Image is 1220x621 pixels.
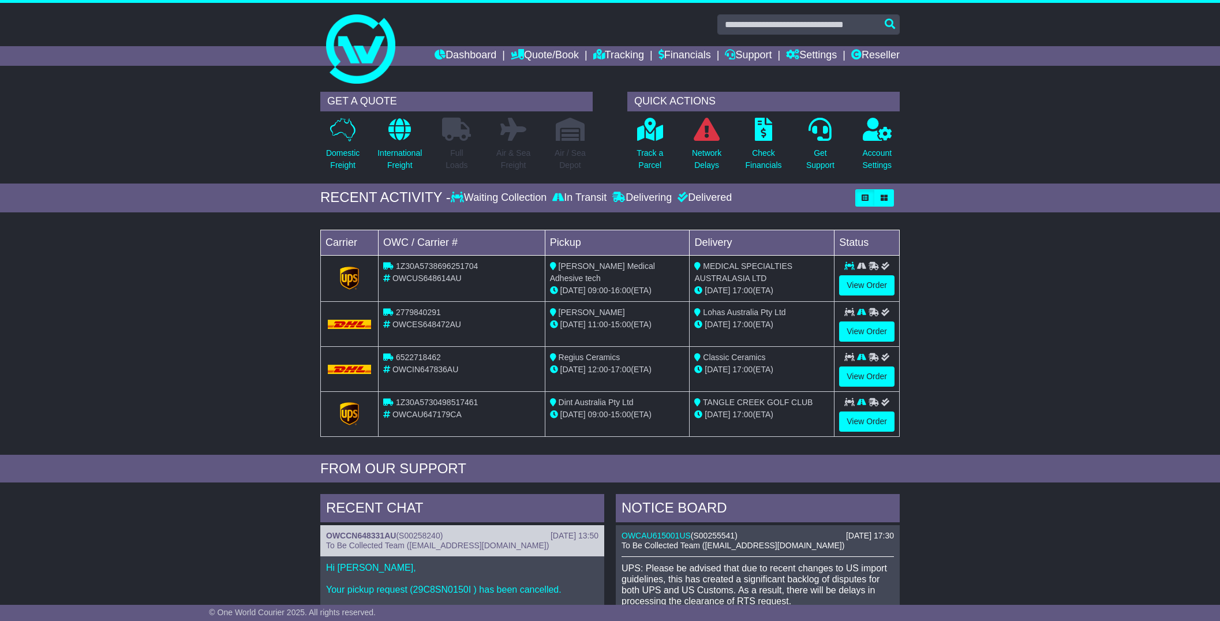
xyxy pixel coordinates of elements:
[703,353,765,362] span: Classic Ceramics
[320,494,604,525] div: RECENT CHAT
[746,147,782,171] p: Check Financials
[705,365,730,374] span: [DATE]
[588,320,608,329] span: 11:00
[328,320,371,329] img: DHL.png
[555,147,586,171] p: Air / Sea Depot
[328,365,371,374] img: DHL.png
[511,46,579,66] a: Quote/Book
[694,319,829,331] div: (ETA)
[851,46,900,66] a: Reseller
[692,147,721,171] p: Network Delays
[675,192,732,204] div: Delivered
[690,230,834,255] td: Delivery
[379,230,545,255] td: OWC / Carrier #
[839,275,895,295] a: View Order
[806,117,835,178] a: GetSupport
[396,261,478,271] span: 1Z30A5738696251704
[399,531,440,540] span: S00258240
[559,398,634,407] span: Dint Australia Pty Ltd
[588,286,608,295] span: 09:00
[732,410,753,419] span: 17:00
[550,285,685,297] div: - (ETA)
[694,364,829,376] div: (ETA)
[694,285,829,297] div: (ETA)
[392,274,462,283] span: OWCUS648614AU
[451,192,549,204] div: Waiting Collection
[377,147,422,171] p: International Freight
[320,189,451,206] div: RECENT ACTIVITY -
[560,410,586,419] span: [DATE]
[732,286,753,295] span: 17:00
[392,365,458,374] span: OWCIN647836AU
[209,608,376,617] span: © One World Courier 2025. All rights reserved.
[392,320,461,329] span: OWCES648472AU
[560,286,586,295] span: [DATE]
[559,308,625,317] span: [PERSON_NAME]
[550,261,655,283] span: [PERSON_NAME] Medical Adhesive tech
[326,531,598,541] div: ( )
[549,192,609,204] div: In Transit
[658,46,711,66] a: Financials
[622,541,844,550] span: To Be Collected Team ([EMAIL_ADDRESS][DOMAIN_NAME])
[839,366,895,387] a: View Order
[550,364,685,376] div: - (ETA)
[806,147,834,171] p: Get Support
[560,320,586,329] span: [DATE]
[396,398,478,407] span: 1Z30A5730498517461
[627,92,900,111] div: QUICK ACTIONS
[745,117,783,178] a: CheckFinancials
[732,365,753,374] span: 17:00
[636,117,664,178] a: Track aParcel
[616,494,900,525] div: NOTICE BOARD
[442,147,471,171] p: Full Loads
[588,410,608,419] span: 09:00
[732,320,753,329] span: 17:00
[694,261,792,283] span: MEDICAL SPECIALTIES AUSTRALASIA LTD
[326,147,360,171] p: Domestic Freight
[862,117,893,178] a: AccountSettings
[559,353,620,362] span: Regius Ceramics
[839,411,895,432] a: View Order
[863,147,892,171] p: Account Settings
[611,365,631,374] span: 17:00
[622,531,691,540] a: OWCAU615001US
[705,286,730,295] span: [DATE]
[560,365,586,374] span: [DATE]
[725,46,772,66] a: Support
[611,410,631,419] span: 15:00
[705,320,730,329] span: [DATE]
[786,46,837,66] a: Settings
[593,46,644,66] a: Tracking
[396,353,441,362] span: 6522718462
[435,46,496,66] a: Dashboard
[637,147,663,171] p: Track a Parcel
[611,286,631,295] span: 16:00
[839,321,895,342] a: View Order
[340,267,360,290] img: GetCarrierServiceLogo
[320,92,593,111] div: GET A QUOTE
[325,117,360,178] a: DomesticFreight
[496,147,530,171] p: Air & Sea Freight
[609,192,675,204] div: Delivering
[340,402,360,425] img: GetCarrierServiceLogo
[611,320,631,329] span: 15:00
[694,409,829,421] div: (ETA)
[703,308,785,317] span: Lohas Australia Pty Ltd
[545,230,690,255] td: Pickup
[622,531,894,541] div: ( )
[392,410,462,419] span: OWCAU647179CA
[550,319,685,331] div: - (ETA)
[326,531,396,540] a: OWCCN648331AU
[396,308,441,317] span: 2779840291
[834,230,900,255] td: Status
[320,461,900,477] div: FROM OUR SUPPORT
[703,398,813,407] span: TANGLE CREEK GOLF CLUB
[550,409,685,421] div: - (ETA)
[691,117,722,178] a: NetworkDelays
[694,531,735,540] span: S00255541
[588,365,608,374] span: 12:00
[321,230,379,255] td: Carrier
[377,117,422,178] a: InternationalFreight
[846,531,894,541] div: [DATE] 17:30
[326,541,549,550] span: To Be Collected Team ([EMAIL_ADDRESS][DOMAIN_NAME])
